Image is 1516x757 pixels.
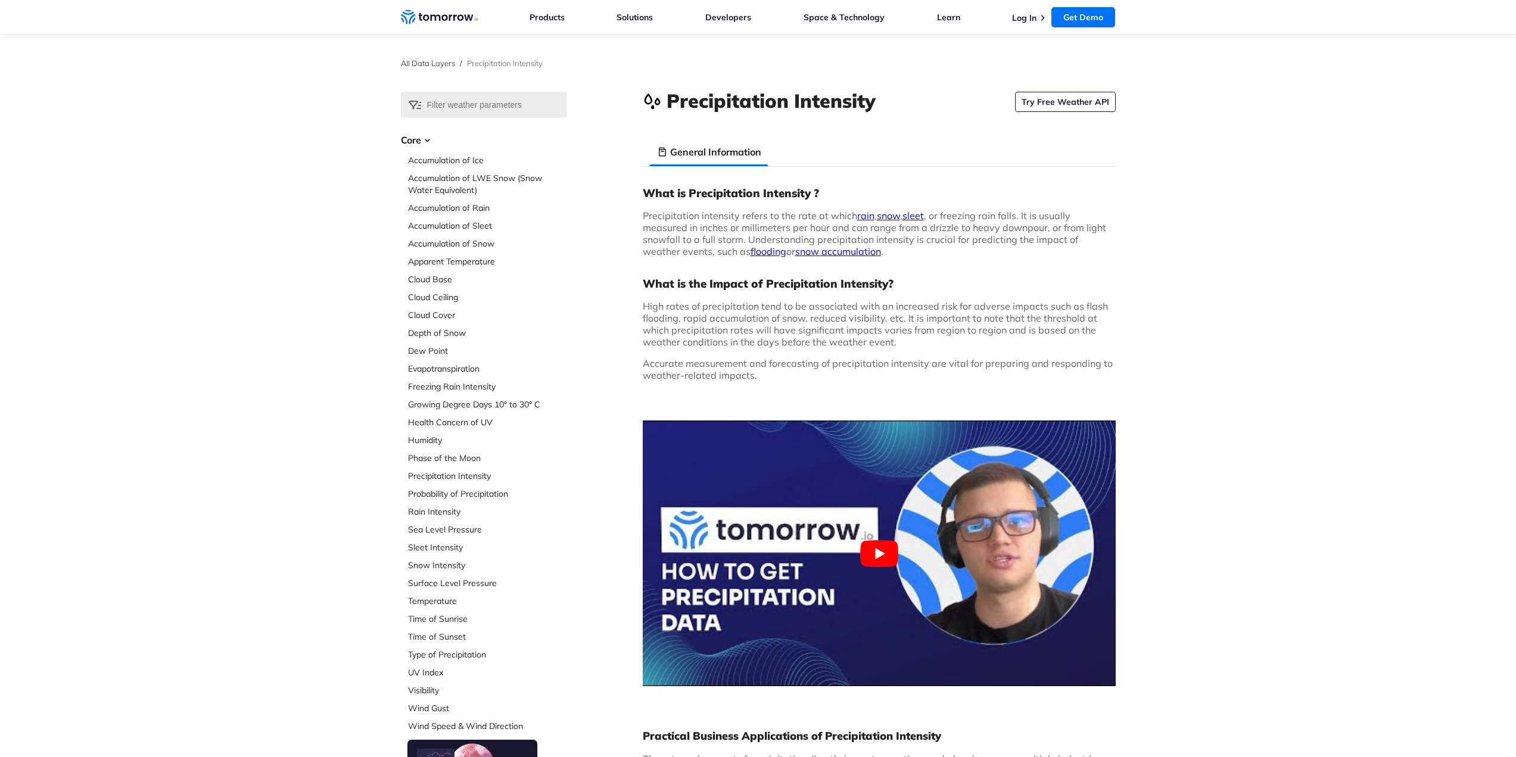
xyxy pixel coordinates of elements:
[408,720,566,732] a: Wind Speed & Wind Direction
[408,363,566,375] a: Evapotranspiration
[408,541,566,553] a: Sleet Intensity
[408,416,566,428] a: Health Concern of UV
[643,300,1108,348] span: High rates of precipitation tend to be associated with an increased risk for adverse impacts such...
[617,12,653,23] a: Solutions
[408,613,566,625] a: Time of Sunrise
[408,631,566,643] a: Time of Sunset
[643,357,1113,381] span: Accurate measurement and forecasting of precipitation intensity are vital for preparing and respo...
[401,8,478,26] a: Home link
[804,12,885,23] a: Space & Technology
[408,434,566,446] a: Humidity
[877,210,900,222] a: snow
[408,256,566,267] a: Apparent Temperature
[643,729,1116,743] h2: Practical Business Applications of Precipitation Intensity
[460,58,462,68] span: /
[408,524,566,535] a: Sea Level Pressure
[408,220,566,232] a: Accumulation of Sleet
[902,210,924,222] a: sleet
[643,210,1106,257] span: Precipitation intensity refers to the rate at which , , , or freezing rain falls. It is usually m...
[937,12,960,23] a: Learn
[408,273,566,285] a: Cloud Base
[408,452,566,464] a: Phase of the Moon
[408,309,566,321] a: Cloud Cover
[650,138,768,166] li: General Information
[408,154,566,166] a: Accumulation of Ice
[705,12,751,23] a: Developers
[1051,7,1115,27] a: Get Demo
[408,595,566,607] a: Temperature
[467,58,543,68] span: Precipitation Intensity
[857,210,874,222] a: rain
[408,291,566,303] a: Cloud Ceiling
[408,345,566,357] a: Dew Point
[643,420,1116,686] button: Play Youtube video
[408,238,566,250] a: Accumulation of Snow
[1012,13,1036,23] a: Log In
[751,245,786,257] a: flooding
[795,245,881,257] a: snow accumulation
[670,145,761,159] h3: General Information
[1015,92,1116,112] a: Try Free Weather API
[408,684,566,696] a: Visibility
[408,470,566,482] a: Precipitation Intensity
[667,88,876,114] h1: Precipitation Intensity
[408,506,566,518] a: Rain Intensity
[408,172,566,196] a: Accumulation of LWE Snow (Snow Water Equivalent)
[408,488,566,500] a: Probability of Precipitation
[643,186,1116,200] h3: What is Precipitation Intensity ?
[408,398,566,410] a: Growing Degree Days 10° to 30° C
[408,649,566,661] a: Type of Precipitation
[408,702,566,714] a: Wind Gust
[530,12,565,23] a: Products
[643,276,1116,291] h3: What is the Impact of Precipitation Intensity?
[408,327,566,339] a: Depth of Snow
[408,577,566,589] a: Surface Level Pressure
[408,202,566,214] a: Accumulation of Rain
[401,58,455,68] a: All Data Layers
[401,133,566,147] h3: Core
[408,381,566,392] a: Freezing Rain Intensity
[408,559,566,571] a: Snow Intensity
[401,92,566,118] input: Filter weather parameters
[408,666,566,678] a: UV Index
